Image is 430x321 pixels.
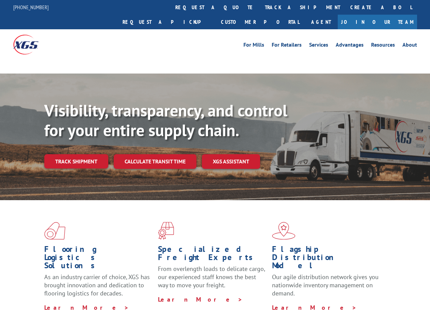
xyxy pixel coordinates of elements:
img: xgs-icon-flagship-distribution-model-red [272,222,296,240]
img: xgs-icon-total-supply-chain-intelligence-red [44,222,65,240]
h1: Flooring Logistics Solutions [44,245,153,273]
a: For Retailers [272,42,302,50]
b: Visibility, transparency, and control for your entire supply chain. [44,100,287,141]
a: [PHONE_NUMBER] [13,4,49,11]
a: About [402,42,417,50]
p: From overlength loads to delicate cargo, our experienced staff knows the best way to move your fr... [158,265,267,295]
h1: Flagship Distribution Model [272,245,381,273]
span: As an industry carrier of choice, XGS has brought innovation and dedication to flooring logistics... [44,273,150,297]
a: Request a pickup [117,15,216,29]
a: Learn More > [158,295,243,303]
span: Our agile distribution network gives you nationwide inventory management on demand. [272,273,379,297]
a: XGS ASSISTANT [202,154,260,169]
a: Learn More > [44,304,129,311]
img: xgs-icon-focused-on-flooring-red [158,222,174,240]
a: Advantages [336,42,364,50]
a: Services [309,42,328,50]
a: Track shipment [44,154,108,168]
a: Agent [304,15,338,29]
a: Calculate transit time [114,154,196,169]
a: Resources [371,42,395,50]
h1: Specialized Freight Experts [158,245,267,265]
a: Join Our Team [338,15,417,29]
a: For Mills [243,42,264,50]
a: Customer Portal [216,15,304,29]
a: Learn More > [272,304,357,311]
